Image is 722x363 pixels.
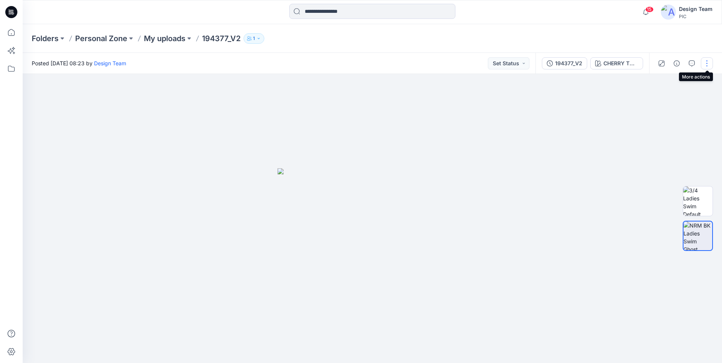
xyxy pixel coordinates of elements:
div: CHERRY TOMATO [603,59,638,68]
div: PIC [679,14,713,19]
p: 1 [253,34,255,43]
a: Design Team [94,60,126,66]
div: 194377_V2 [555,59,582,68]
span: Posted [DATE] 08:23 by [32,59,126,67]
img: avatar [661,5,676,20]
button: 194377_V2 [542,57,587,69]
a: Personal Zone [75,33,127,44]
img: NRM BK Ladies Swim Ghost Render [683,221,712,250]
img: 3/4 Ladies Swim Default [683,186,713,216]
img: eyJhbGciOiJIUzI1NiIsImtpZCI6IjAiLCJzbHQiOiJzZXMiLCJ0eXAiOiJKV1QifQ.eyJkYXRhIjp7InR5cGUiOiJzdG9yYW... [278,168,467,363]
div: Design Team [679,5,713,14]
a: Folders [32,33,59,44]
span: 15 [645,6,654,12]
button: Details [671,57,683,69]
a: My uploads [144,33,185,44]
button: 1 [244,33,264,44]
button: CHERRY TOMATO [590,57,643,69]
p: 194377_V2 [202,33,241,44]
